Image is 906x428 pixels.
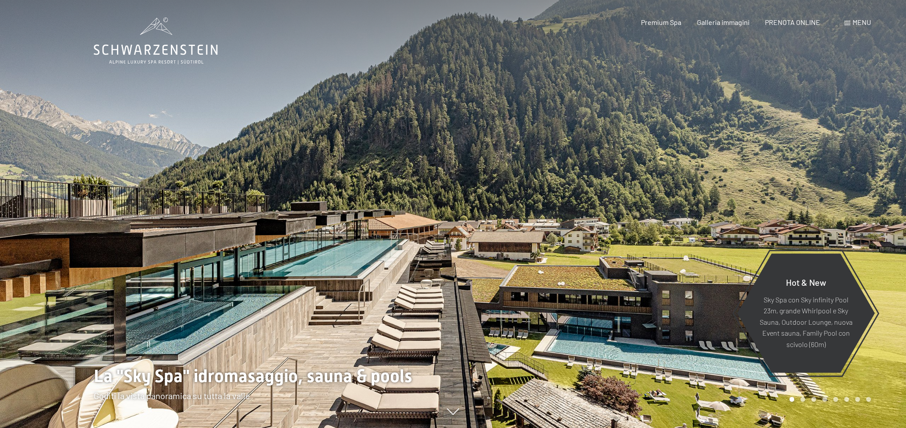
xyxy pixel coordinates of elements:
div: Carousel Page 5 [833,397,838,402]
a: PRENOTA ONLINE [765,18,820,26]
div: Carousel Page 1 (Current Slide) [789,397,794,402]
div: Carousel Page 3 [811,397,816,402]
div: Carousel Page 2 [800,397,805,402]
span: Hot & New [786,277,826,287]
a: Galleria immagini [697,18,750,26]
p: Sky Spa con Sky infinity Pool 23m, grande Whirlpool e Sky Sauna, Outdoor Lounge, nuova Event saun... [758,294,853,350]
div: Carousel Page 6 [844,397,849,402]
div: Carousel Pagination [786,397,871,402]
div: Carousel Page 7 [855,397,860,402]
a: Hot & New Sky Spa con Sky infinity Pool 23m, grande Whirlpool e Sky Sauna, Outdoor Lounge, nuova ... [736,253,875,373]
a: Premium Spa [641,18,681,26]
div: Carousel Page 8 [866,397,871,402]
div: Carousel Page 4 [822,397,827,402]
span: Menu [853,18,871,26]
